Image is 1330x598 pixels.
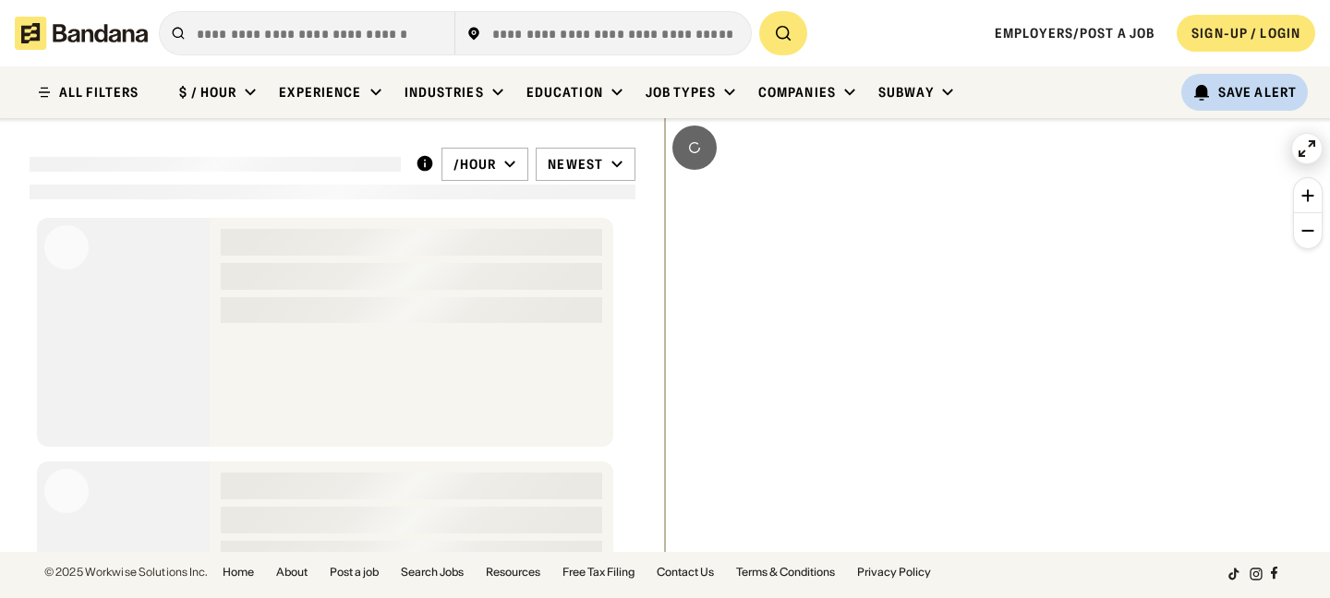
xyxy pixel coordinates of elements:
a: About [276,567,308,578]
a: Employers/Post a job [995,25,1155,42]
div: Companies [758,84,836,101]
a: Home [223,567,254,578]
a: Terms & Conditions [736,567,835,578]
div: Save Alert [1218,84,1297,101]
a: Post a job [330,567,379,578]
div: Industries [405,84,484,101]
div: Subway [878,84,934,101]
div: Education [526,84,603,101]
a: Search Jobs [401,567,464,578]
div: ALL FILTERS [59,86,139,99]
div: /hour [453,156,497,173]
div: © 2025 Workwise Solutions Inc. [44,567,208,578]
div: Experience [279,84,361,101]
div: Newest [548,156,603,173]
a: Contact Us [657,567,714,578]
div: grid [30,210,635,552]
div: Job Types [646,84,716,101]
div: SIGN-UP / LOGIN [1191,25,1300,42]
a: Free Tax Filing [562,567,635,578]
a: Privacy Policy [857,567,931,578]
img: Bandana logotype [15,17,148,50]
a: Resources [486,567,540,578]
div: $ / hour [179,84,236,101]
